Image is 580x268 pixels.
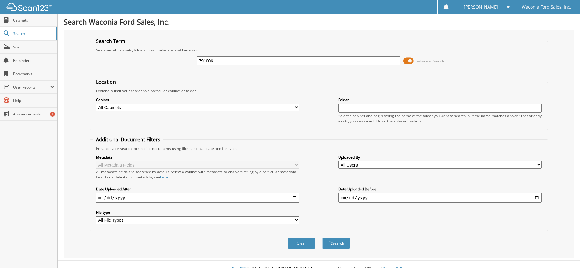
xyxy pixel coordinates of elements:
div: 1 [50,112,55,117]
h1: Search Waconia Ford Sales, Inc. [64,17,574,27]
span: Search [13,31,53,36]
div: Optionally limit your search to a particular cabinet or folder [93,88,545,93]
span: Scan [13,44,54,50]
button: Clear [288,238,315,249]
label: Date Uploaded Before [338,186,542,192]
span: User Reports [13,85,50,90]
input: end [338,193,542,203]
div: Searches all cabinets, folders, files, metadata, and keywords [93,48,545,53]
span: Bookmarks [13,71,54,76]
span: Cabinets [13,18,54,23]
a: here [160,175,168,180]
span: [PERSON_NAME] [464,5,498,9]
span: Announcements [13,111,54,117]
legend: Search Term [93,38,128,44]
label: Uploaded By [338,155,542,160]
span: Reminders [13,58,54,63]
div: All metadata fields are searched by default. Select a cabinet with metadata to enable filtering b... [96,169,299,180]
input: start [96,193,299,203]
legend: Location [93,79,119,85]
img: scan123-logo-white.svg [6,3,52,11]
div: Select a cabinet and begin typing the name of the folder you want to search in. If the name match... [338,113,542,124]
label: File type [96,210,299,215]
label: Folder [338,97,542,102]
div: Enhance your search for specific documents using filters such as date and file type. [93,146,545,151]
legend: Additional Document Filters [93,136,163,143]
span: Help [13,98,54,103]
span: Waconia Ford Sales, Inc. [522,5,571,9]
button: Search [322,238,350,249]
label: Metadata [96,155,299,160]
label: Date Uploaded After [96,186,299,192]
iframe: Chat Widget [550,239,580,268]
span: Advanced Search [417,59,444,63]
label: Cabinet [96,97,299,102]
